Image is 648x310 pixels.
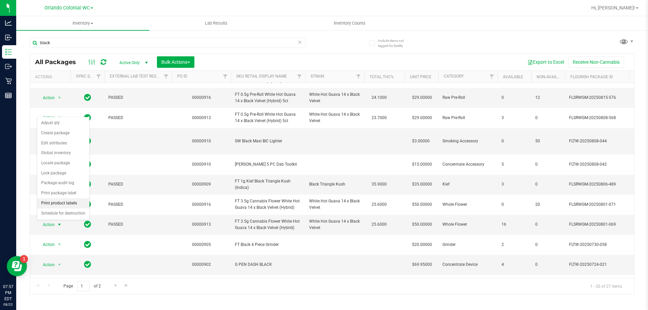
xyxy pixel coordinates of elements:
span: 0 [502,138,527,144]
input: Search Package ID, Item Name, SKU, Lot or Part Number... [30,38,305,48]
p: 07:57 PM EDT [3,284,13,302]
span: FLSRWGM-20250801-069 [569,221,635,228]
span: 16 [502,221,527,228]
span: 0 [502,201,527,208]
span: Action [37,113,55,122]
span: FLSRWGM-20250801-071 [569,201,635,208]
button: Bulk Actions [157,56,194,68]
span: $29.00000 [409,113,435,123]
li: Edit attributes [37,138,89,148]
span: select [55,220,64,229]
span: 2 [502,242,527,248]
span: $35.00000 [409,179,435,189]
a: Available [503,75,523,79]
span: Clear [297,38,302,47]
a: 00000909 [192,182,211,187]
a: 00000916 [192,95,211,100]
span: White Hot Guava 14 x Black Velvet [309,91,360,104]
iframe: Resource center [7,256,27,276]
span: Orlando Colonial WC [45,5,90,11]
span: 1 - 20 of 27 items [585,281,627,291]
span: In Sync [84,240,91,249]
span: Inventory [16,20,150,26]
span: 0 [535,181,561,188]
span: select [55,113,64,122]
li: Package audit log [37,178,89,188]
a: Lab Results [150,16,283,30]
a: Unit Price [410,75,431,79]
span: FT 0.5g Pre-Roll White Hot Guava 14 x Black Velvet (Hybrid) 5ct [235,91,301,104]
a: 00000910 [192,162,211,167]
span: $15.00000 [409,160,435,169]
span: Bulk Actions [161,59,190,65]
span: 0 [535,261,561,268]
span: Include items not tagged for facility [378,38,412,48]
span: select [55,93,64,103]
span: PASSED [108,181,168,188]
span: Concentrate Device [442,261,493,268]
span: $3.00000 [409,136,433,146]
a: Strain [310,74,324,79]
span: Raw Pre-Roll [442,115,493,121]
span: In Sync [84,260,91,269]
span: In Sync [84,93,91,102]
span: $50.00000 [409,220,435,229]
span: All Packages [35,58,83,66]
span: Concentrate Accessory [442,161,493,168]
span: 23.7000 [368,113,390,123]
a: 00000910 [192,139,211,143]
a: Flourish Package ID [570,75,613,79]
a: Filter [220,71,231,82]
span: Smoking Accessory [442,138,493,144]
a: 00000913 [192,115,211,120]
span: $50.00000 [409,200,435,209]
span: Action [37,240,55,249]
a: Inventory Counts [283,16,416,30]
span: White Hot Guava 14 x Black Velvet [309,111,360,124]
span: Raw Pre-Roll [442,94,493,101]
span: 12 [535,94,561,101]
span: 5 [502,161,527,168]
span: FLSRWGM-20250806-489 [569,181,635,188]
span: 0 [535,161,561,168]
span: $20.00000 [409,240,435,250]
a: External Lab Test Result [110,74,163,79]
span: PASSED [108,221,168,228]
inline-svg: Retail [5,78,12,84]
a: 00000902 [192,262,211,267]
span: FLTW-20250808-044 [569,138,635,144]
button: Receive Non-Cannabis [568,56,624,68]
span: White Hot Guava 14 x Black Velvet [309,218,360,231]
a: 00000916 [192,202,211,207]
inline-svg: Analytics [5,20,12,26]
span: Whole Flower [442,221,493,228]
span: FT 1g Kief Black Triangle Kush (Indica) [235,178,301,191]
span: 0 [502,94,527,101]
span: Grinder [442,242,493,248]
li: Lock package [37,168,89,178]
a: Total THC% [370,75,394,79]
a: SKU Retail Display Name [236,74,287,79]
a: 00000905 [192,242,211,247]
span: In Sync [84,220,91,229]
span: 50 [535,138,561,144]
span: [PERSON_NAME] 5 PC Dab Toolkit [235,161,301,168]
a: Non-Available [537,75,567,79]
span: Hi, [PERSON_NAME]! [591,5,635,10]
inline-svg: Outbound [5,63,12,70]
span: 20 [535,201,561,208]
a: Category [444,74,464,79]
span: FT Black 4 Piece Grinder [235,242,301,248]
li: Global inventory [37,148,89,158]
span: Action [37,260,55,270]
span: Inventory Counts [325,20,375,26]
span: 24.1000 [368,93,390,103]
inline-svg: Inbound [5,34,12,41]
span: FLSRWGM-20250815-576 [569,94,635,101]
li: Locate package [37,158,89,168]
a: Filter [93,71,104,82]
span: FLSRWGM-20250808-568 [569,115,635,121]
span: PASSED [108,201,168,208]
a: Filter [353,71,364,82]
